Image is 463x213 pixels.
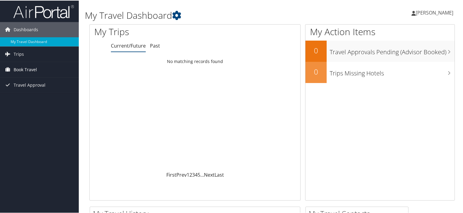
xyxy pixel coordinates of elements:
a: Current/Future [111,42,146,48]
a: 0Travel Approvals Pending (Advisor Booked) [305,40,455,61]
a: Prev [176,171,187,178]
h1: My Action Items [305,25,455,38]
a: 5 [198,171,200,178]
span: Dashboards [14,22,38,37]
span: [PERSON_NAME] [416,9,453,15]
a: 4 [195,171,198,178]
a: [PERSON_NAME] [411,3,459,21]
a: Past [150,42,160,48]
a: Next [204,171,215,178]
span: Trips [14,46,24,61]
h1: My Trips [94,25,208,38]
h1: My Travel Dashboard [85,8,335,21]
h2: 0 [305,66,327,76]
h3: Trips Missing Hotels [330,65,455,77]
h2: 0 [305,45,327,55]
h3: Travel Approvals Pending (Advisor Booked) [330,44,455,56]
a: First [166,171,176,178]
a: 2 [189,171,192,178]
td: No matching records found [90,55,300,66]
span: … [200,171,204,178]
a: 0Trips Missing Hotels [305,61,455,82]
span: Book Travel [14,62,37,77]
a: Last [215,171,224,178]
span: Travel Approval [14,77,45,92]
a: 1 [187,171,189,178]
img: airportal-logo.png [13,4,74,18]
a: 3 [192,171,195,178]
